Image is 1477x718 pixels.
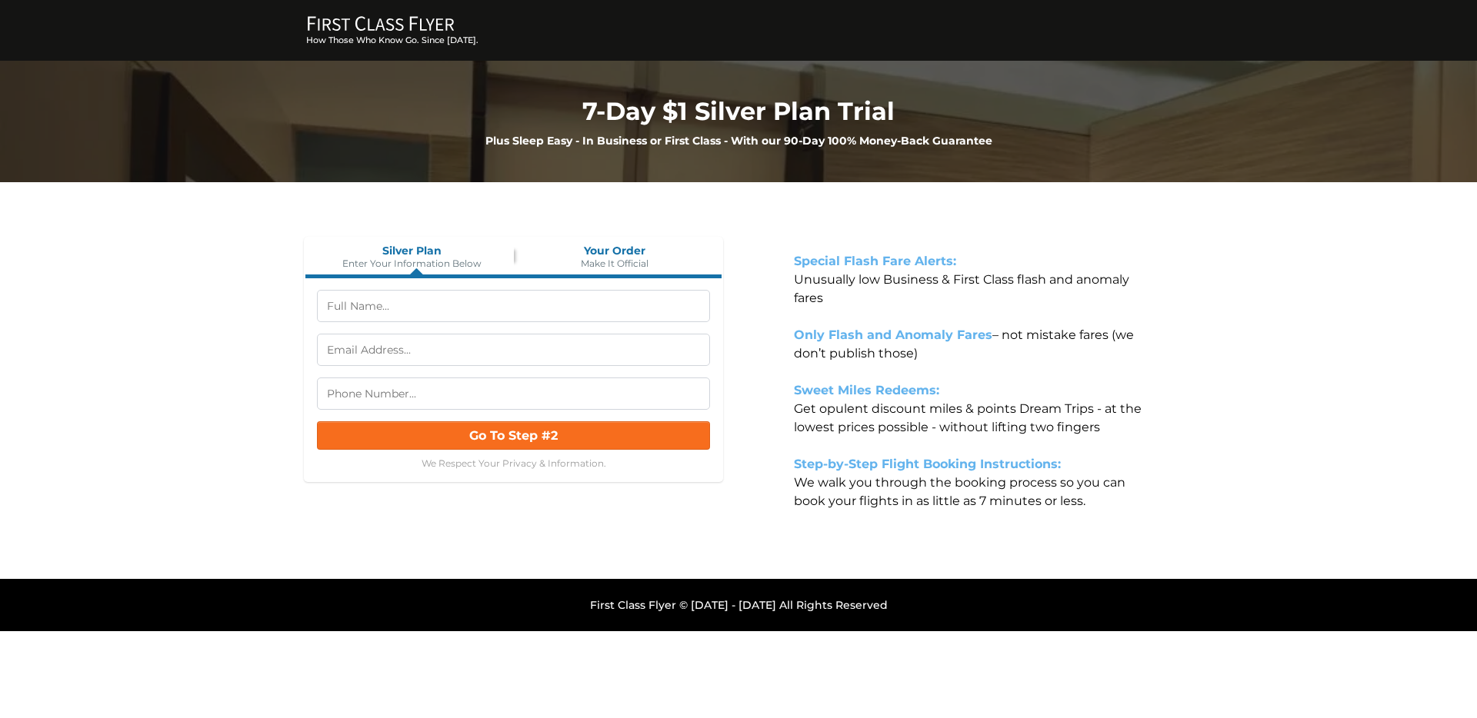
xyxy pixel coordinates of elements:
[317,377,710,410] input: Phone Number...
[311,244,514,258] span: Silver Plan
[514,258,717,269] span: Make It Official
[794,271,1158,307] p: Unusually low Business & First Class flash and anomaly fares
[317,421,710,450] button: Go To Step #2
[794,457,1061,471] strong: Step-by-Step Flight Booking Instructions:
[304,598,1173,612] h2: First Class Flyer © [DATE] - [DATE] All Rights Reserved
[311,258,514,269] span: Enter Your Information Below
[794,400,1158,437] p: Get opulent discount miles & points Dream Trips - at the lowest prices possible - without lifting...
[794,326,1158,363] p: – not mistake fares (we don’t publish those)
[422,457,606,469] span: We Respect Your Privacy & Information.
[794,254,956,268] strong: Special Flash Fare Alerts:
[469,428,558,443] span: Go To Step #2
[582,96,895,126] strong: 7-Day $1 Silver Plan Trial
[306,35,1173,45] h3: How Those Who Know Go. Since [DATE].
[317,290,710,322] input: Full Name...
[794,383,939,397] strong: Sweet Miles Redeems:
[485,134,992,148] strong: Plus Sleep Easy - In Business or First Class - With our 90-Day 100% Money-Back Guarantee
[317,334,710,366] input: Email Address...
[514,244,717,258] span: Your Order
[794,327,992,342] strong: Only Flash and Anomaly Fares
[794,474,1158,510] p: We walk you through the booking process so you can book your flights in as little as 7 minutes or...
